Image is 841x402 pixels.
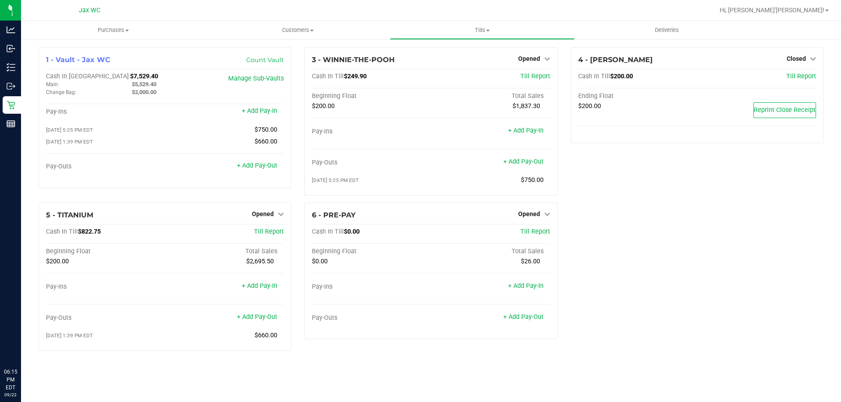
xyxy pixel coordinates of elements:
div: Pay-Ins [312,283,431,291]
span: $7,529.40 [130,73,158,80]
span: $2,000.00 [132,89,156,95]
span: $200.00 [578,102,601,110]
span: $0.00 [344,228,360,235]
span: 3 - WINNIE-THE-POOH [312,56,395,64]
a: + Add Pay-Out [237,313,277,321]
span: Deliveries [643,26,691,34]
a: Deliveries [575,21,759,39]
span: Hi, [PERSON_NAME]'[PERSON_NAME]! [720,7,824,14]
span: $200.00 [312,102,335,110]
a: + Add Pay-Out [503,313,544,321]
inline-svg: Outbound [7,82,15,91]
span: Tills [390,26,574,34]
inline-svg: Retail [7,101,15,109]
div: Total Sales [431,92,550,100]
span: 4 - [PERSON_NAME] [578,56,653,64]
a: Till Report [520,73,550,80]
span: Cash In [GEOGRAPHIC_DATA]: [46,73,130,80]
span: $660.00 [254,138,277,145]
span: Closed [787,55,806,62]
span: $750.00 [521,176,544,184]
span: 6 - PRE-PAY [312,211,356,219]
span: $249.90 [344,73,367,80]
div: Beginning Float [312,248,431,255]
inline-svg: Inventory [7,63,15,72]
span: Cash In Till [312,228,344,235]
div: Pay-Outs [312,314,431,322]
div: Total Sales [165,248,284,255]
div: Beginning Float [46,248,165,255]
inline-svg: Inbound [7,44,15,53]
span: Main: [46,81,59,87]
div: Pay-Ins [46,108,165,116]
span: Purchases [21,26,205,34]
span: [DATE] 5:25 PM EDT [46,127,93,133]
a: + Add Pay-In [508,282,544,290]
span: Customers [206,26,389,34]
span: $200.00 [46,258,69,265]
span: $2,695.50 [246,258,274,265]
span: $750.00 [254,126,277,133]
span: Opened [518,55,540,62]
a: Till Report [254,228,284,235]
span: $822.75 [78,228,101,235]
span: Jax WC [79,7,100,14]
button: Reprint Close Receipt [753,102,816,118]
inline-svg: Analytics [7,25,15,34]
span: $200.00 [610,73,633,80]
inline-svg: Reports [7,119,15,128]
span: Cash In Till [578,73,610,80]
p: 09/22 [4,392,17,398]
span: $26.00 [521,258,540,265]
span: $1,837.30 [512,102,540,110]
p: 06:15 PM EDT [4,368,17,392]
a: + Add Pay-Out [503,158,544,165]
a: Manage Sub-Vaults [228,75,284,82]
a: + Add Pay-In [508,127,544,134]
a: + Add Pay-In [242,282,277,290]
div: Pay-Outs [312,159,431,167]
span: 1 - Vault - Jax WC [46,56,110,64]
div: Pay-Ins [46,283,165,291]
a: Purchases [21,21,205,39]
span: Reprint Close Receipt [754,106,816,114]
a: Till Report [520,228,550,235]
span: [DATE] 1:39 PM EDT [46,139,93,145]
a: Customers [205,21,390,39]
span: $660.00 [254,332,277,339]
div: Pay-Ins [312,128,431,136]
span: Change Bag: [46,89,76,95]
a: Count Vault [246,56,284,64]
a: Tills [390,21,574,39]
span: Opened [252,210,274,217]
a: + Add Pay-Out [237,162,277,169]
div: Pay-Outs [46,163,165,171]
div: Beginning Float [312,92,431,100]
a: + Add Pay-In [242,107,277,115]
span: [DATE] 5:25 PM EDT [312,177,359,183]
a: Till Report [786,73,816,80]
span: $0.00 [312,258,328,265]
div: Pay-Outs [46,314,165,322]
div: Ending Float [578,92,697,100]
span: Cash In Till [312,73,344,80]
div: Total Sales [431,248,550,255]
span: $5,529.40 [132,81,156,87]
span: [DATE] 1:39 PM EDT [46,332,93,339]
span: Cash In Till [46,228,78,235]
span: Opened [518,210,540,217]
span: 5 - TITANIUM [46,211,93,219]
